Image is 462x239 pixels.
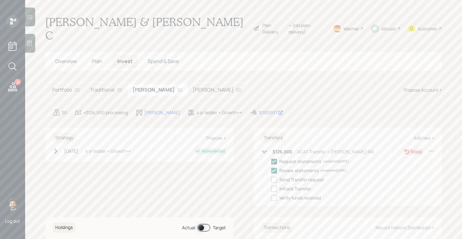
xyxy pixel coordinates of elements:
[74,87,80,93] div: $0
[117,58,133,65] span: Invest
[5,218,20,224] div: Log out
[323,159,349,164] div: completed [DATE]
[258,109,283,116] div: 10130007
[196,109,242,116] div: 4 yr ladder • Growth++
[213,224,226,231] div: Target
[279,185,311,192] div: Initiate Transfer
[90,87,115,93] h5: Traditional
[62,109,67,116] div: $0
[262,22,285,35] div: Plan Delivery
[53,222,75,233] h6: Holdings
[6,198,19,210] img: eric-schwartz-headshot.png
[344,25,359,32] div: Warmer
[133,87,175,93] h5: [PERSON_NAME]
[85,148,131,154] div: 4 yr ladder • Growth++
[289,22,325,35] div: • (old plan-delivery)
[53,133,76,143] h6: Strategy
[376,225,434,231] div: Record Historic Distribution +
[411,149,422,155] div: Ready
[279,194,321,201] div: Verify funds received
[272,149,292,155] h6: $126,000
[55,58,77,65] span: Overview
[92,58,102,65] span: Plan
[64,148,78,154] div: [DATE]
[236,87,241,93] div: $0
[144,109,180,116] div: [PERSON_NAME]
[279,167,319,174] div: Review statements
[148,58,179,65] span: Spend & Save
[261,133,285,143] h6: Transfers
[83,109,128,116] div: +$126,000 processing
[418,25,437,32] div: Kustomer
[297,148,374,155] div: ACAT Transfer • [PERSON_NAME] IRA
[52,87,72,93] h5: Portfolio
[14,79,21,85] div: 3
[117,87,123,93] div: $0
[45,15,248,42] h1: [PERSON_NAME] & [PERSON_NAME] C
[206,135,226,141] div: Propose +
[279,176,324,183] div: Send Transfer request
[193,87,234,93] h5: [PERSON_NAME]
[321,168,346,173] div: completed [DATE]
[381,25,396,32] div: Altruist
[414,135,434,141] div: Add new +
[261,222,292,233] h6: Transactions
[202,148,225,154] div: Implemented
[404,87,442,93] div: Propose Account +
[279,158,321,165] div: Request statements
[177,87,183,93] div: $0
[182,224,195,231] div: Actual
